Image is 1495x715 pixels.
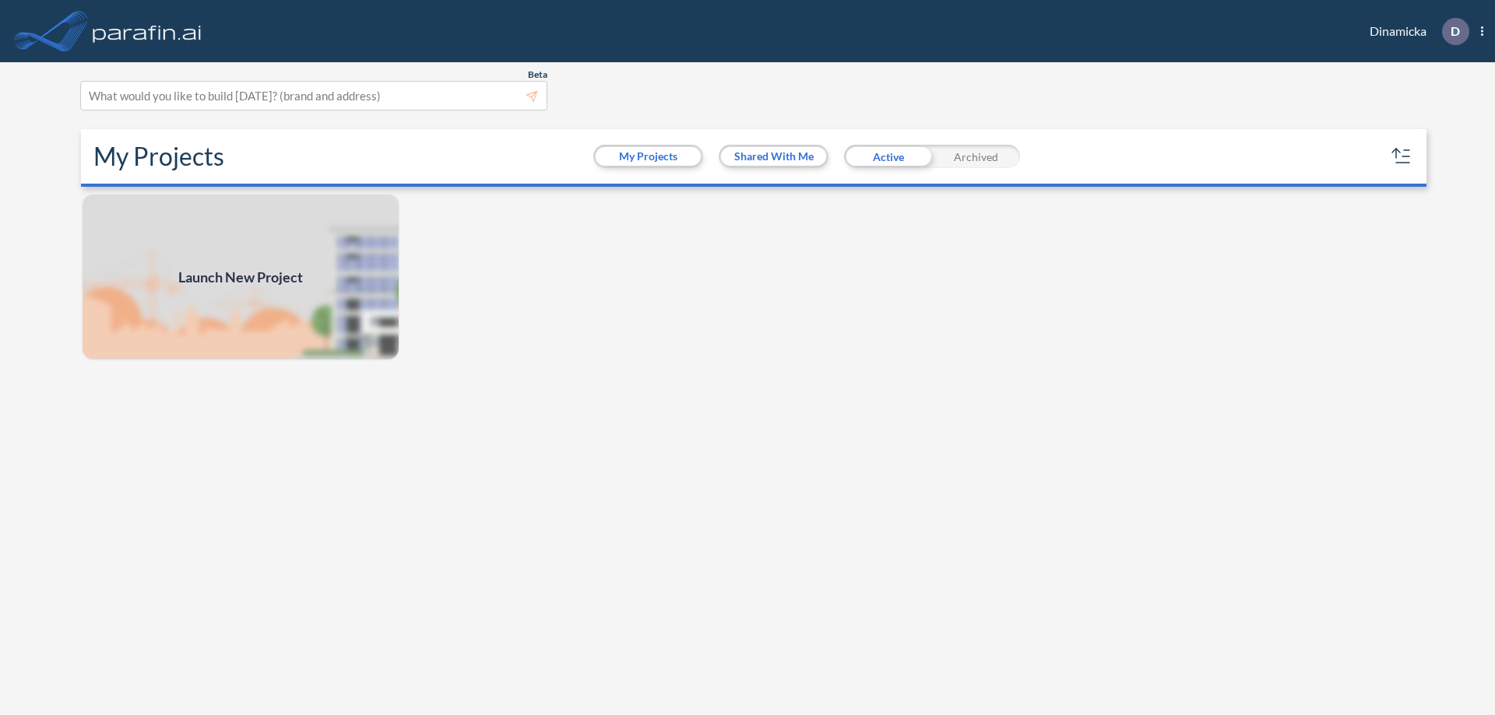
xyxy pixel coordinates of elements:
[1346,18,1483,45] div: Dinamicka
[721,147,826,166] button: Shared With Me
[81,193,400,361] img: add
[81,193,400,361] a: Launch New Project
[528,68,547,81] span: Beta
[93,142,224,171] h2: My Projects
[844,145,932,168] div: Active
[1389,144,1414,169] button: sort
[932,145,1020,168] div: Archived
[178,267,303,288] span: Launch New Project
[1451,24,1460,38] p: D
[596,147,701,166] button: My Projects
[90,16,205,47] img: logo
